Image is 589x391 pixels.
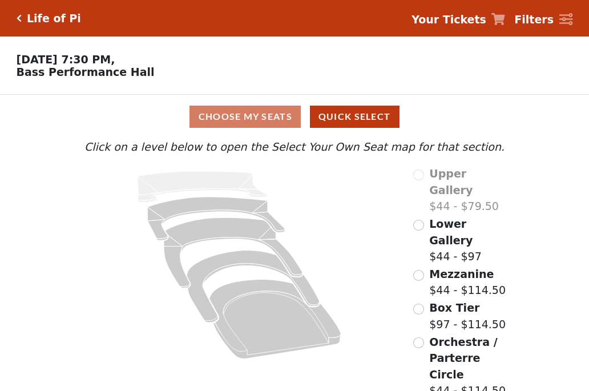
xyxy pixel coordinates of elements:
[429,217,473,247] span: Lower Gallery
[412,11,505,28] a: Your Tickets
[310,106,400,128] button: Quick Select
[429,167,473,196] span: Upper Gallery
[429,216,507,265] label: $44 - $97
[429,301,479,314] span: Box Tier
[514,13,554,26] strong: Filters
[27,12,81,25] h5: Life of Pi
[429,336,497,381] span: Orchestra / Parterre Circle
[429,268,494,280] span: Mezzanine
[17,14,22,22] a: Click here to go back to filters
[429,300,506,332] label: $97 - $114.50
[514,11,572,28] a: Filters
[429,166,507,215] label: $44 - $79.50
[148,197,285,240] path: Lower Gallery - Seats Available: 104
[209,280,341,359] path: Orchestra / Parterre Circle - Seats Available: 7
[429,266,506,299] label: $44 - $114.50
[412,13,486,26] strong: Your Tickets
[82,139,507,155] p: Click on a level below to open the Select Your Own Seat map for that section.
[138,171,268,203] path: Upper Gallery - Seats Available: 0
